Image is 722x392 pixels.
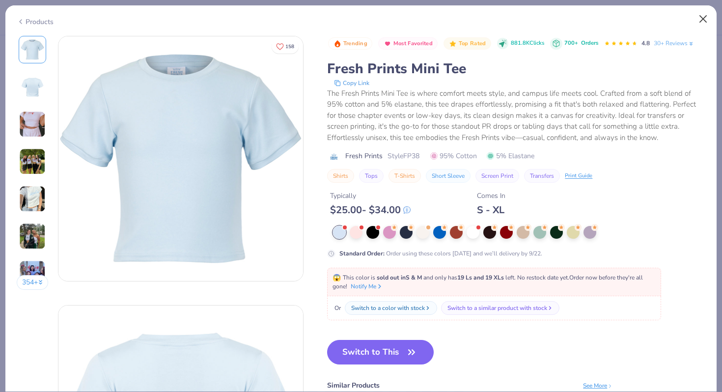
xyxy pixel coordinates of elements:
span: Fresh Prints [345,151,383,161]
div: S - XL [477,204,505,216]
button: T-Shirts [389,169,421,183]
img: User generated content [19,186,46,212]
button: Badge Button [444,37,491,50]
img: User generated content [19,260,46,287]
a: 30+ Reviews [654,39,694,48]
span: 😱 [333,273,341,282]
button: copy to clipboard [331,78,372,88]
span: 881.8K Clicks [511,39,544,48]
span: Top Rated [459,41,486,46]
img: Most Favorited sort [384,40,391,48]
div: Switch to a similar product with stock [447,304,547,312]
div: Fresh Prints Mini Tee [327,59,705,78]
span: 4.8 [641,39,650,47]
button: Switch to This [327,340,434,364]
img: User generated content [19,223,46,250]
div: See More [583,381,613,390]
span: 158 [285,44,294,49]
span: This color is and only has left . No restock date yet. Order now before they're all gone! [333,274,643,290]
img: Back [21,75,44,99]
button: Switch to a color with stock [345,301,437,315]
div: Typically [330,191,411,201]
strong: Standard Order : [339,250,385,257]
img: brand logo [327,153,340,161]
div: Switch to a color with stock [351,304,425,312]
div: The Fresh Prints Mini Tee is where comfort meets style, and campus life meets cool. Crafted from ... [327,88,705,143]
button: Short Sleeve [426,169,471,183]
div: Products [17,17,54,27]
img: Front [58,36,303,281]
img: User generated content [19,111,46,138]
span: Or [333,304,341,312]
div: Similar Products [327,380,380,391]
span: Trending [343,41,367,46]
div: Order using these colors [DATE] and we’ll delivery by 9/22. [339,249,542,258]
img: Front [21,38,44,61]
img: User generated content [19,148,46,175]
button: Shirts [327,169,354,183]
span: 5% Elastane [487,151,534,161]
div: Comes In [477,191,505,201]
button: Notify Me [351,282,383,291]
button: Badge Button [328,37,372,50]
span: Style FP38 [388,151,419,161]
button: Transfers [524,169,560,183]
strong: sold out in S & M [377,274,422,281]
button: Tops [359,169,384,183]
span: 95% Cotton [430,151,477,161]
strong: 19 Ls and 19 XLs [457,274,504,281]
img: Trending sort [333,40,341,48]
button: Badge Button [378,37,438,50]
span: Orders [581,39,598,47]
div: Print Guide [565,172,592,180]
button: Screen Print [475,169,519,183]
img: Top Rated sort [449,40,457,48]
button: Close [694,10,713,28]
button: Like [272,39,299,54]
div: $ 25.00 - $ 34.00 [330,204,411,216]
button: Switch to a similar product with stock [441,301,559,315]
span: Most Favorited [393,41,433,46]
button: 354+ [17,275,49,290]
div: 4.8 Stars [604,36,638,52]
div: 700+ [564,39,598,48]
